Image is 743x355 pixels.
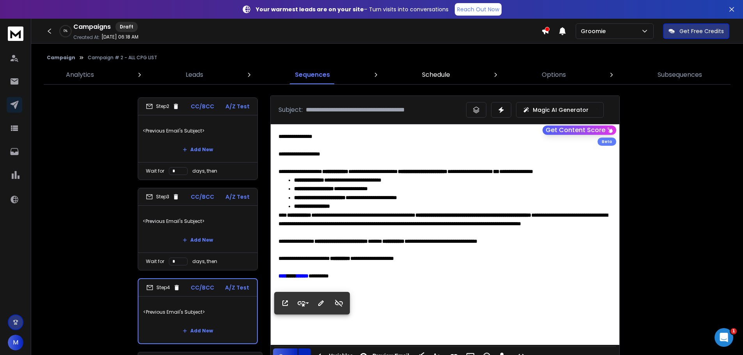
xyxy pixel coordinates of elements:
p: Wait for [146,258,164,265]
iframe: Intercom live chat [715,328,733,347]
p: [DATE] 06:18 AM [101,34,138,40]
p: CC/BCC [191,284,214,291]
li: Step3CC/BCCA/Z Test<Previous Email's Subject>Add NewWait fordays, then [138,188,258,270]
p: CC/BCC [191,102,214,110]
p: Groomie [581,27,609,35]
p: <Previous Email's Subject> [143,210,253,232]
strong: Your warmest leads are on your site [256,5,364,13]
p: Leads [186,70,203,79]
a: Sequences [290,65,335,84]
button: Open Link [278,295,293,311]
p: Campaign # 2 - ALL CPG LIST [88,55,157,61]
p: A/Z Test [225,102,250,110]
p: A/Z Test [225,284,249,291]
li: Step4CC/BCCA/Z Test<Previous Email's Subject>Add New [138,278,258,344]
h1: Campaigns [73,22,111,32]
p: 0 % [64,29,67,34]
p: <Previous Email's Subject> [143,301,252,323]
p: Schedule [422,70,450,79]
p: days, then [192,168,217,174]
button: Add New [176,142,219,157]
button: Edit Link [314,295,328,311]
img: logo [8,26,23,41]
p: Analytics [66,70,94,79]
p: Subject: [278,105,303,115]
button: Unlink [332,295,346,311]
button: Get Content Score [543,125,616,135]
button: Campaign [47,55,75,61]
div: Step 2 [146,103,179,110]
button: Add New [176,232,219,248]
button: Magic AI Generator [516,102,604,118]
p: Sequences [295,70,330,79]
div: Draft [115,22,138,32]
p: Magic AI Generator [533,106,589,114]
p: Options [542,70,566,79]
a: Analytics [61,65,99,84]
button: M [8,335,23,350]
a: Subsequences [653,65,707,84]
p: – Turn visits into conversations [256,5,449,13]
div: Beta [598,138,616,146]
button: Add New [176,323,219,339]
a: Schedule [417,65,455,84]
div: Step 3 [146,193,179,200]
a: Options [537,65,571,84]
button: Get Free Credits [663,23,729,39]
span: 1 [731,328,737,334]
a: Leads [181,65,208,84]
button: Style [296,295,310,311]
p: Subsequences [658,70,702,79]
p: days, then [192,258,217,265]
p: CC/BCC [191,193,214,201]
p: Reach Out Now [457,5,499,13]
p: A/Z Test [225,193,250,201]
div: Step 4 [146,284,180,291]
p: Get Free Credits [679,27,724,35]
p: Wait for [146,168,164,174]
p: Created At: [73,34,100,41]
li: Step2CC/BCCA/Z Test<Previous Email's Subject>Add NewWait fordays, then [138,97,258,180]
a: Reach Out Now [455,3,502,16]
p: <Previous Email's Subject> [143,120,253,142]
